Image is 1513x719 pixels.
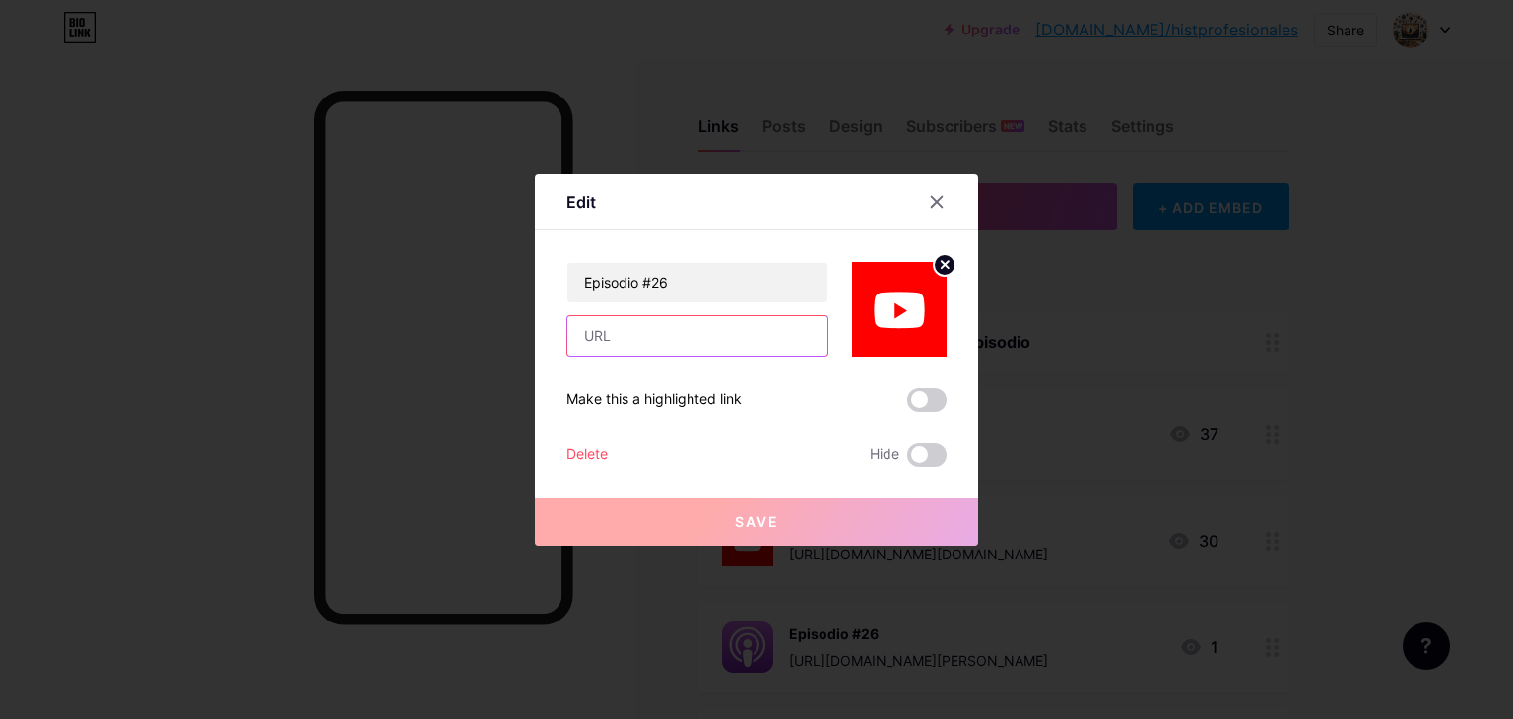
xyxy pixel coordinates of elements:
div: Edit [566,190,596,214]
span: Hide [870,443,899,467]
input: URL [567,316,827,356]
div: Make this a highlighted link [566,388,742,412]
input: Title [567,263,827,302]
span: Save [735,513,779,530]
div: Delete [566,443,608,467]
button: Save [535,498,978,546]
img: link_thumbnail [852,262,947,357]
